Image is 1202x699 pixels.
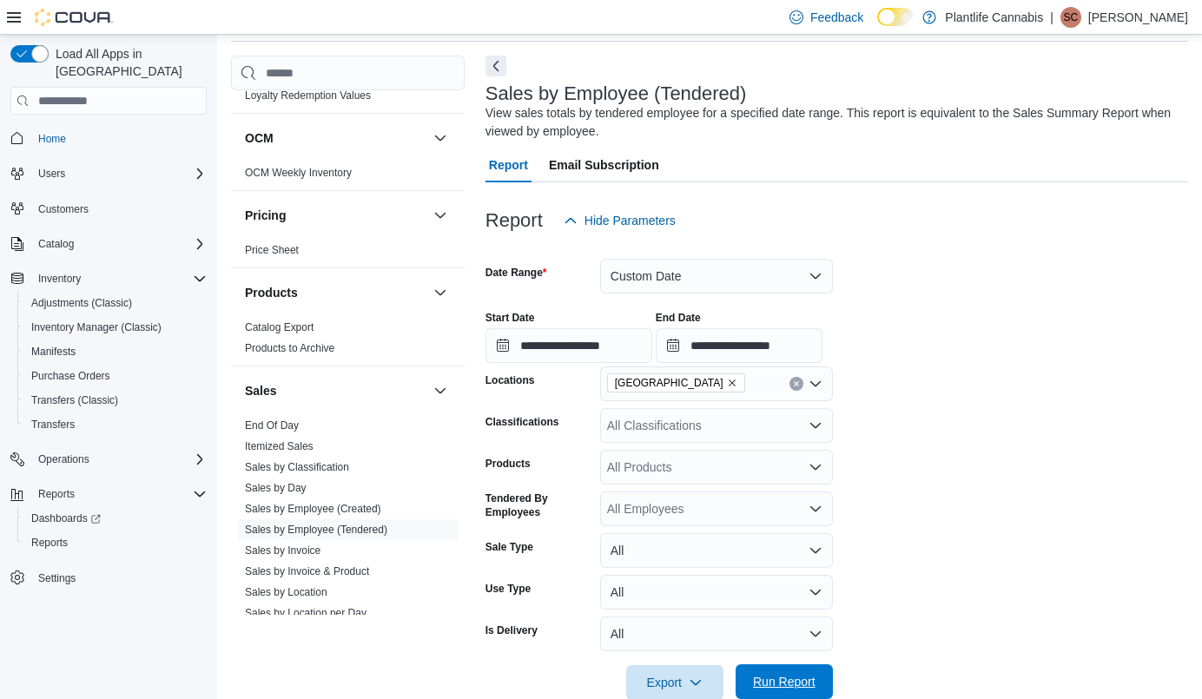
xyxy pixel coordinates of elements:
a: Reports [24,532,75,553]
p: Plantlife Cannabis [945,7,1043,28]
span: Hide Parameters [584,212,676,229]
button: Custom Date [600,259,833,293]
span: Sales by Classification [245,460,349,474]
button: Open list of options [809,502,822,516]
span: Report [489,148,528,182]
button: Transfers (Classic) [17,388,214,412]
span: Transfers [31,418,75,432]
label: Sale Type [485,540,533,554]
span: Reports [31,536,68,550]
button: Open list of options [809,419,822,432]
button: OCM [430,128,451,148]
span: Transfers (Classic) [24,390,207,411]
button: Run Report [736,664,833,699]
button: Inventory [31,268,88,289]
nav: Complex example [10,118,207,636]
span: Itemized Sales [245,439,314,453]
button: Operations [3,447,214,471]
a: Settings [31,568,83,589]
span: End Of Day [245,419,299,432]
span: Inventory Manager (Classic) [24,317,207,338]
a: Inventory Manager (Classic) [24,317,168,338]
input: Press the down key to open a popover containing a calendar. [485,328,652,363]
button: All [600,533,833,568]
span: Dashboards [31,511,101,525]
span: Reports [31,484,207,504]
h3: Products [245,284,298,301]
span: Operations [31,449,207,470]
span: Products to Archive [245,341,334,355]
label: Products [485,457,531,471]
button: Inventory [3,267,214,291]
div: Sebastian Cardinal [1060,7,1081,28]
div: OCM [231,162,465,190]
a: Sales by Location per Day [245,607,367,619]
span: Home [31,127,207,148]
div: Pricing [231,240,465,267]
a: Loyalty Redemption Values [245,89,371,102]
button: Catalog [3,232,214,256]
a: Price Sheet [245,244,299,256]
span: Users [38,167,65,181]
label: End Date [656,311,701,325]
button: Home [3,125,214,150]
button: Transfers [17,412,214,437]
span: Inventory Manager (Classic) [31,320,162,334]
span: Sales by Location [245,585,327,599]
button: Products [245,284,426,301]
img: Cova [35,9,113,26]
span: Sales by Invoice & Product [245,564,369,578]
span: SC [1064,7,1079,28]
a: Sales by Location [245,586,327,598]
button: Inventory Manager (Classic) [17,315,214,340]
h3: Report [485,210,543,231]
span: Catalog [38,237,74,251]
button: Customers [3,196,214,221]
span: Purchase Orders [24,366,207,386]
button: Pricing [245,207,426,224]
span: Sales by Employee (Tendered) [245,523,387,537]
span: Purchase Orders [31,369,110,383]
a: Sales by Employee (Created) [245,503,381,515]
span: Sales by Invoice [245,544,320,557]
label: Start Date [485,311,535,325]
a: Sales by Employee (Tendered) [245,524,387,536]
span: Run Report [753,673,816,690]
button: Sales [245,382,426,399]
span: Settings [38,571,76,585]
button: Reports [3,482,214,506]
button: All [600,617,833,651]
button: Pricing [430,205,451,226]
span: Settings [31,567,207,589]
label: Locations [485,373,535,387]
span: Inventory [38,272,81,286]
button: Operations [31,449,96,470]
span: Feedback [810,9,863,26]
span: Dashboards [24,508,207,529]
span: [GEOGRAPHIC_DATA] [615,374,723,392]
a: Home [31,129,73,149]
a: Transfers [24,414,82,435]
button: Manifests [17,340,214,364]
span: OCM Weekly Inventory [245,166,352,180]
span: Sales by Location per Day [245,606,367,620]
a: Catalog Export [245,321,314,333]
button: Next [485,56,506,76]
span: Catalog [31,234,207,254]
span: Transfers (Classic) [31,393,118,407]
input: Press the down key to open a popover containing a calendar. [656,328,822,363]
button: Sales [430,380,451,401]
span: Sales by Employee (Created) [245,502,381,516]
span: Reports [38,487,75,501]
a: Products to Archive [245,342,334,354]
span: Dark Mode [877,26,878,27]
a: Purchase Orders [24,366,117,386]
button: Reports [17,531,214,555]
span: Email Subscription [549,148,659,182]
p: | [1050,7,1053,28]
span: Users [31,163,207,184]
button: Open list of options [809,377,822,391]
label: Is Delivery [485,623,538,637]
button: Reports [31,484,82,504]
span: Customers [38,202,89,216]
